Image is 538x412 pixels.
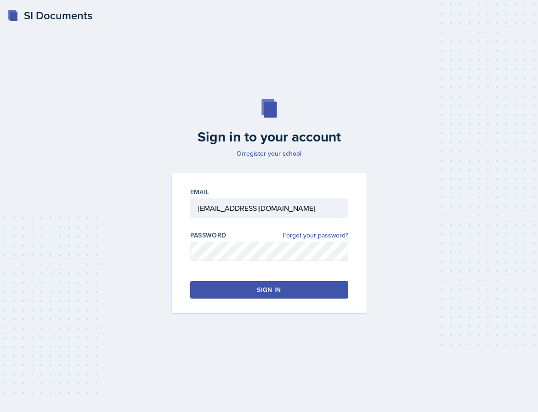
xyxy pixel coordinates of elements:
[190,281,348,299] button: Sign in
[283,231,348,240] a: Forgot your password?
[190,198,348,218] input: Email
[7,7,92,24] a: SI Documents
[166,129,372,145] h2: Sign in to your account
[244,149,301,158] a: register your school
[190,187,210,197] label: Email
[166,149,372,158] p: Or
[257,285,281,294] div: Sign in
[190,231,227,240] label: Password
